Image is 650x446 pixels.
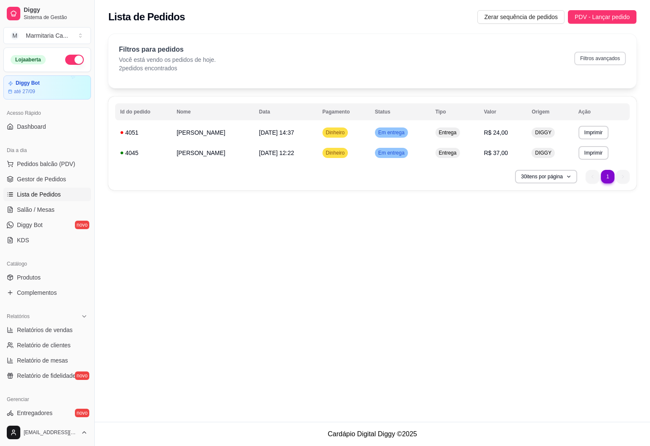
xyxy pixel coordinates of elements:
[3,188,91,201] a: Lista de Pedidos
[477,10,565,24] button: Zerar sequência de pedidos
[484,12,558,22] span: Zerar sequência de pedidos
[65,55,84,65] button: Alterar Status
[3,354,91,367] a: Relatório de mesas
[3,218,91,232] a: Diggy Botnovo
[17,326,73,334] span: Relatórios de vendas
[120,128,166,137] div: 4051
[24,6,88,14] span: Diggy
[254,103,317,120] th: Data
[14,88,35,95] article: até 27/09
[437,129,458,136] span: Entrega
[377,129,406,136] span: Em entrega
[581,166,634,188] nav: pagination navigation
[24,14,88,21] span: Sistema de Gestão
[533,150,553,156] span: DIGGY
[3,257,91,271] div: Catálogo
[11,31,19,40] span: M
[17,371,76,380] span: Relatório de fidelidade
[3,369,91,382] a: Relatório de fidelidadenovo
[17,122,46,131] span: Dashboard
[119,55,216,64] p: Você está vendo os pedidos de hoje.
[17,341,71,349] span: Relatório de clientes
[17,409,52,417] span: Entregadores
[484,129,508,136] span: R$ 24,00
[259,129,294,136] span: [DATE] 14:37
[3,286,91,299] a: Complementos
[115,103,171,120] th: Id do pedido
[119,64,216,72] p: 2 pedidos encontrados
[3,271,91,284] a: Produtos
[601,170,614,183] li: pagination item 1 active
[95,422,650,446] footer: Cardápio Digital Diggy © 2025
[575,12,630,22] span: PDV - Lançar pedido
[3,406,91,420] a: Entregadoresnovo
[3,323,91,337] a: Relatórios de vendas
[574,52,626,65] button: Filtros avançados
[3,27,91,44] button: Select a team
[17,273,41,282] span: Produtos
[17,356,68,365] span: Relatório de mesas
[108,10,185,24] h2: Lista de Pedidos
[16,80,40,86] article: Diggy Bot
[533,129,553,136] span: DIGGY
[119,44,216,55] p: Filtros para pedidos
[324,150,347,156] span: Dinheiro
[484,150,508,156] span: R$ 37,00
[573,103,630,120] th: Ação
[370,103,430,120] th: Status
[3,120,91,133] a: Dashboard
[578,126,609,139] button: Imprimir
[3,172,91,186] a: Gestor de Pedidos
[324,129,347,136] span: Dinheiro
[17,190,61,199] span: Lista de Pedidos
[17,221,43,229] span: Diggy Bot
[526,103,573,120] th: Origem
[17,236,29,244] span: KDS
[17,160,75,168] span: Pedidos balcão (PDV)
[171,143,254,163] td: [PERSON_NAME]
[17,288,57,297] span: Complementos
[3,233,91,247] a: KDS
[437,150,458,156] span: Entrega
[3,144,91,157] div: Dia a dia
[24,429,77,436] span: [EMAIL_ADDRESS][DOMAIN_NAME]
[7,313,30,320] span: Relatórios
[3,157,91,171] button: Pedidos balcão (PDV)
[17,175,66,183] span: Gestor de Pedidos
[3,422,91,443] button: [EMAIL_ADDRESS][DOMAIN_NAME]
[578,146,609,160] button: Imprimir
[171,103,254,120] th: Nome
[3,203,91,216] a: Salão / Mesas
[171,122,254,143] td: [PERSON_NAME]
[120,149,166,157] div: 4045
[3,338,91,352] a: Relatório de clientes
[479,103,526,120] th: Valor
[3,3,91,24] a: DiggySistema de Gestão
[259,150,294,156] span: [DATE] 12:22
[26,31,68,40] div: Marmitaria Ca ...
[3,75,91,100] a: Diggy Botaté 27/09
[3,106,91,120] div: Acesso Rápido
[3,393,91,406] div: Gerenciar
[317,103,370,120] th: Pagamento
[515,170,577,183] button: 30itens por página
[377,150,406,156] span: Em entrega
[11,55,46,64] div: Loja aberta
[568,10,636,24] button: PDV - Lançar pedido
[430,103,479,120] th: Tipo
[17,205,55,214] span: Salão / Mesas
